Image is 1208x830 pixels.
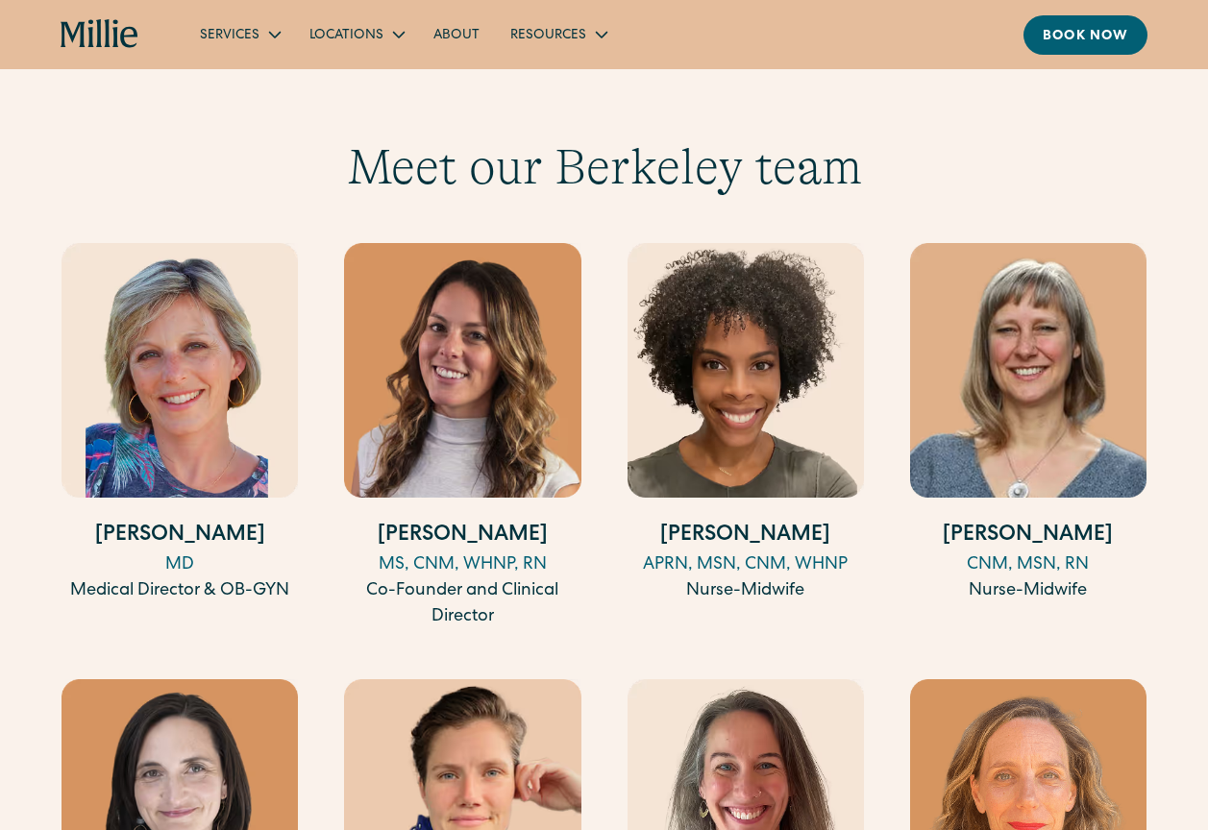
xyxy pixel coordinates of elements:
div: Services [185,18,294,50]
a: Book now [1023,15,1147,55]
h4: [PERSON_NAME] [62,521,298,552]
a: [PERSON_NAME]APRN, MSN, CNM, WHNPNurse-Midwife [628,243,864,604]
div: Co-Founder and Clinical Director [344,578,580,630]
h4: [PERSON_NAME] [344,521,580,552]
div: Resources [495,18,621,50]
div: MS, CNM, WHNP, RN [344,552,580,578]
a: [PERSON_NAME]CNM, MSN, RNNurse-Midwife [910,243,1146,604]
div: MD [62,552,298,578]
a: [PERSON_NAME]MS, CNM, WHNP, RNCo-Founder and Clinical Director [344,243,580,630]
div: Medical Director & OB-GYN [62,578,298,604]
a: [PERSON_NAME]MDMedical Director & OB-GYN [62,243,298,604]
div: CNM, MSN, RN [910,552,1146,578]
div: Locations [294,18,418,50]
a: About [418,18,495,50]
div: Nurse-Midwife [628,578,864,604]
h3: Meet our Berkeley team [62,137,1146,197]
div: APRN, MSN, CNM, WHNP [628,552,864,578]
div: Nurse-Midwife [910,578,1146,604]
a: home [61,19,138,50]
div: Book now [1043,27,1128,47]
div: Resources [510,26,586,46]
h4: [PERSON_NAME] [910,521,1146,552]
div: Locations [309,26,383,46]
div: Services [200,26,259,46]
h4: [PERSON_NAME] [628,521,864,552]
